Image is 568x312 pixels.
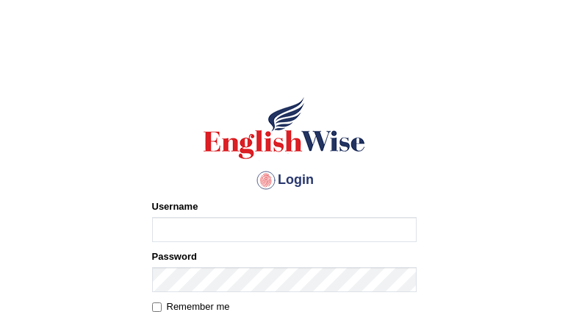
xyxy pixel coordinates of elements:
label: Password [152,249,197,263]
label: Username [152,199,198,213]
input: Remember me [152,302,162,312]
h4: Login [152,169,417,192]
img: Logo of English Wise sign in for intelligent practice with AI [201,95,368,161]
